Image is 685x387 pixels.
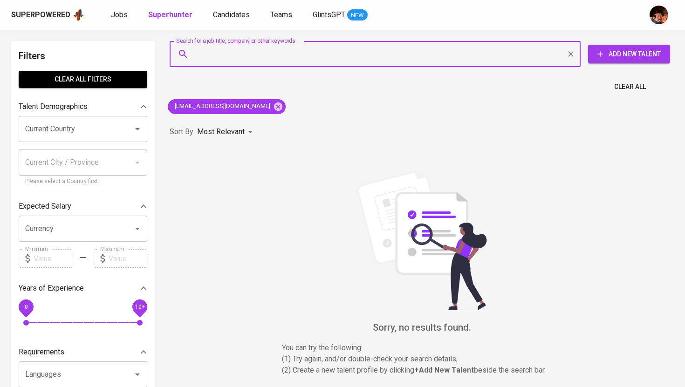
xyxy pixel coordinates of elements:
[148,9,194,21] a: Superhunter
[131,122,144,136] button: Open
[170,126,193,137] p: Sort By
[197,123,256,141] div: Most Relevant
[313,10,345,19] span: GlintsGPT
[72,8,85,22] img: app logo
[24,304,27,310] span: 0
[11,8,85,22] a: Superpoweredapp logo
[270,9,294,21] a: Teams
[109,249,147,268] input: Value
[135,304,144,310] span: 10+
[19,48,147,63] h6: Filters
[19,97,147,116] div: Talent Demographics
[19,346,64,358] p: Requirements
[282,342,562,353] p: You can try the following :
[170,320,674,335] h6: Sorry, no results found.
[25,177,141,186] p: Please select a Country first
[610,78,650,95] button: Clear All
[19,101,88,112] p: Talent Demographics
[111,10,128,19] span: Jobs
[213,9,252,21] a: Candidates
[650,6,668,24] img: diemas@glints.com
[34,249,72,268] input: Value
[131,222,144,235] button: Open
[19,343,147,361] div: Requirements
[131,368,144,381] button: Open
[168,99,286,114] div: [EMAIL_ADDRESS][DOMAIN_NAME]
[19,201,71,212] p: Expected Salary
[347,11,368,20] span: NEW
[614,81,646,93] span: Clear All
[313,9,368,21] a: GlintsGPT NEW
[564,48,577,61] button: Clear
[11,10,70,20] div: Superpowered
[19,283,84,294] p: Years of Experience
[588,45,670,63] button: Add New Talent
[19,197,147,216] div: Expected Salary
[270,10,292,19] span: Teams
[148,10,192,19] b: Superhunter
[19,279,147,298] div: Years of Experience
[26,74,140,85] span: Clear All filters
[352,170,492,310] img: file_searching.svg
[414,366,474,374] b: + Add New Talent
[282,365,562,376] p: (2) Create a new talent profile by clicking beside the search bar.
[197,126,245,137] p: Most Relevant
[596,48,663,60] span: Add New Talent
[213,10,250,19] span: Candidates
[168,102,276,111] span: [EMAIL_ADDRESS][DOMAIN_NAME]
[111,9,130,21] a: Jobs
[282,353,562,365] p: (1) Try again, and/or double-check your search details,
[19,71,147,88] button: Clear All filters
